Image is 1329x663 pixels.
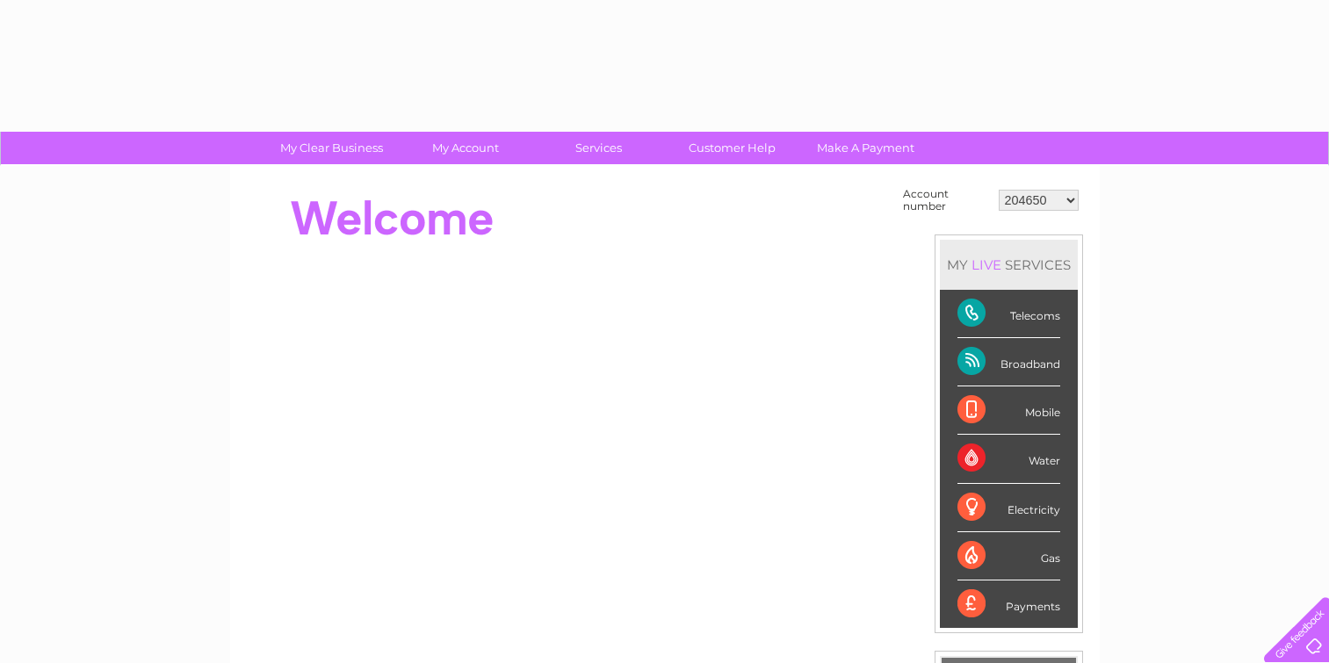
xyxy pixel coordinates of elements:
td: Account number [899,184,994,217]
a: My Clear Business [259,132,404,164]
a: Services [526,132,671,164]
div: MY SERVICES [940,240,1078,290]
div: Mobile [957,386,1060,435]
div: LIVE [968,256,1005,273]
div: Telecoms [957,290,1060,338]
a: My Account [393,132,538,164]
a: Make A Payment [793,132,938,164]
a: Customer Help [660,132,805,164]
div: Broadband [957,338,1060,386]
div: Payments [957,580,1060,628]
div: Electricity [957,484,1060,532]
div: Gas [957,532,1060,580]
div: Water [957,435,1060,483]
